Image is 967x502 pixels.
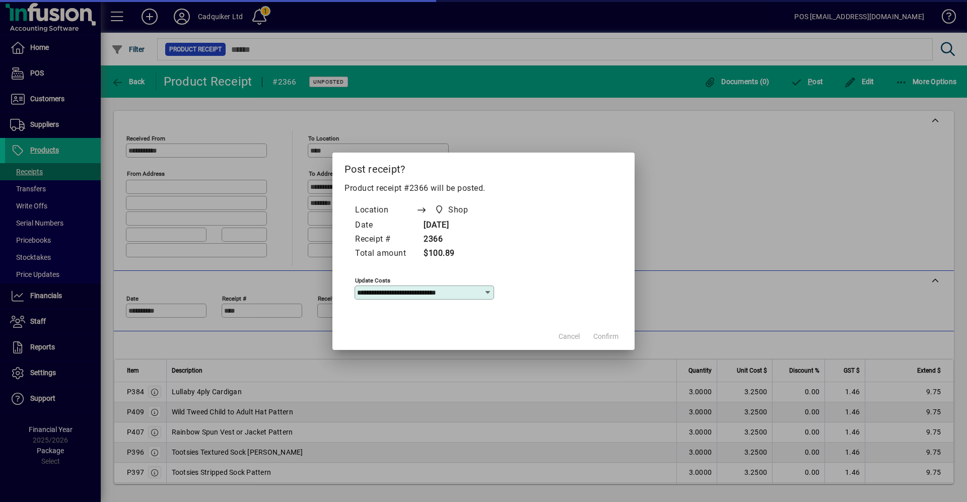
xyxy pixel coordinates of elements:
td: $100.89 [416,247,487,261]
h2: Post receipt? [332,153,635,182]
td: 2366 [416,233,487,247]
td: Location [355,202,416,219]
td: Total amount [355,247,416,261]
mat-label: Update costs [355,276,390,283]
span: Shop [432,203,472,217]
td: Date [355,219,416,233]
td: Receipt # [355,233,416,247]
td: [DATE] [416,219,487,233]
p: Product receipt #2366 will be posted. [344,182,623,194]
span: Shop [448,204,468,216]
